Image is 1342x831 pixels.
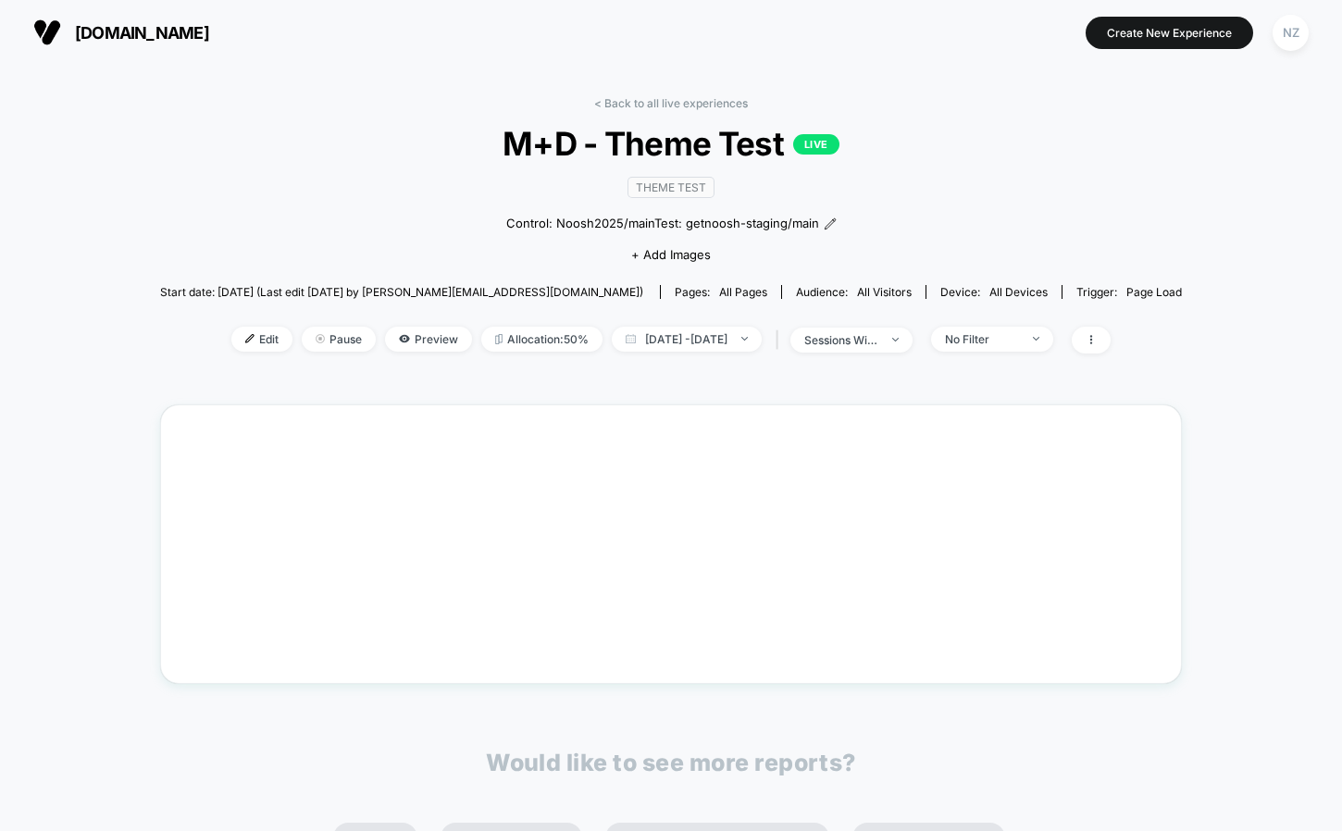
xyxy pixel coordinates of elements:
[1273,15,1309,51] div: NZ
[771,327,790,353] span: |
[945,332,1019,346] div: No Filter
[793,134,839,155] p: LIVE
[675,285,767,299] div: Pages:
[626,334,636,343] img: calendar
[796,285,912,299] div: Audience:
[628,177,714,198] span: Theme Test
[719,285,767,299] span: all pages
[245,334,255,343] img: edit
[302,327,376,352] span: Pause
[28,18,215,47] button: [DOMAIN_NAME]
[316,334,325,343] img: end
[506,215,819,233] span: Control: Noosh2025/mainTest: getnoosh-staging/main
[1126,285,1182,299] span: Page Load
[1033,337,1039,341] img: end
[75,23,209,43] span: [DOMAIN_NAME]
[231,327,292,352] span: Edit
[989,285,1048,299] span: all devices
[741,337,748,341] img: end
[926,285,1062,299] span: Device:
[631,247,711,262] span: + Add Images
[1076,285,1182,299] div: Trigger:
[385,327,472,352] span: Preview
[160,285,643,299] span: Start date: [DATE] (Last edit [DATE] by [PERSON_NAME][EMAIL_ADDRESS][DOMAIN_NAME])
[495,334,503,344] img: rebalance
[892,338,899,341] img: end
[594,96,748,110] a: < Back to all live experiences
[211,124,1130,163] span: M+D - Theme Test
[1086,17,1253,49] button: Create New Experience
[804,333,878,347] div: sessions with impression
[857,285,912,299] span: All Visitors
[1267,14,1314,52] button: NZ
[481,327,603,352] span: Allocation: 50%
[612,327,762,352] span: [DATE] - [DATE]
[33,19,61,46] img: Visually logo
[486,749,856,776] p: Would like to see more reports?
